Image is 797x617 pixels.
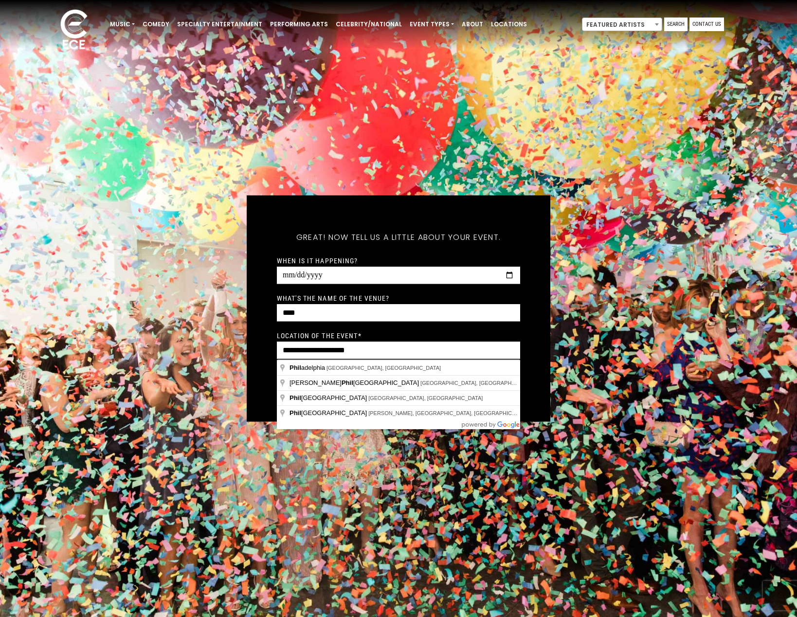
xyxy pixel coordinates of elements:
span: [GEOGRAPHIC_DATA] [290,409,368,417]
a: Search [664,18,688,31]
span: Phil [342,379,353,386]
a: Music [106,16,139,33]
a: Contact Us [689,18,724,31]
a: Celebrity/National [332,16,406,33]
label: When is it happening? [277,256,358,265]
span: adelphia [290,364,326,371]
span: Phil [290,364,301,371]
label: What's the name of the venue? [277,294,389,303]
a: About [458,16,487,33]
span: [GEOGRAPHIC_DATA], [GEOGRAPHIC_DATA], [GEOGRAPHIC_DATA] [420,380,594,386]
a: Comedy [139,16,173,33]
span: Featured Artists [582,18,662,32]
a: Performing Arts [266,16,332,33]
span: Featured Artists [582,18,662,31]
a: Event Types [406,16,458,33]
img: ece_new_logo_whitev2-1.png [50,7,98,54]
label: Location of the event [277,331,362,340]
span: [GEOGRAPHIC_DATA] [290,394,368,401]
a: Locations [487,16,531,33]
span: [GEOGRAPHIC_DATA], [GEOGRAPHIC_DATA] [326,365,441,371]
span: [PERSON_NAME], [GEOGRAPHIC_DATA], [GEOGRAPHIC_DATA] [368,410,530,416]
h5: Great! Now tell us a little about your event. [277,220,520,255]
span: [GEOGRAPHIC_DATA], [GEOGRAPHIC_DATA] [368,395,483,401]
a: Specialty Entertainment [173,16,266,33]
span: Phil [290,394,301,401]
span: [PERSON_NAME] [GEOGRAPHIC_DATA] [290,379,420,386]
span: Phil [290,409,301,417]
